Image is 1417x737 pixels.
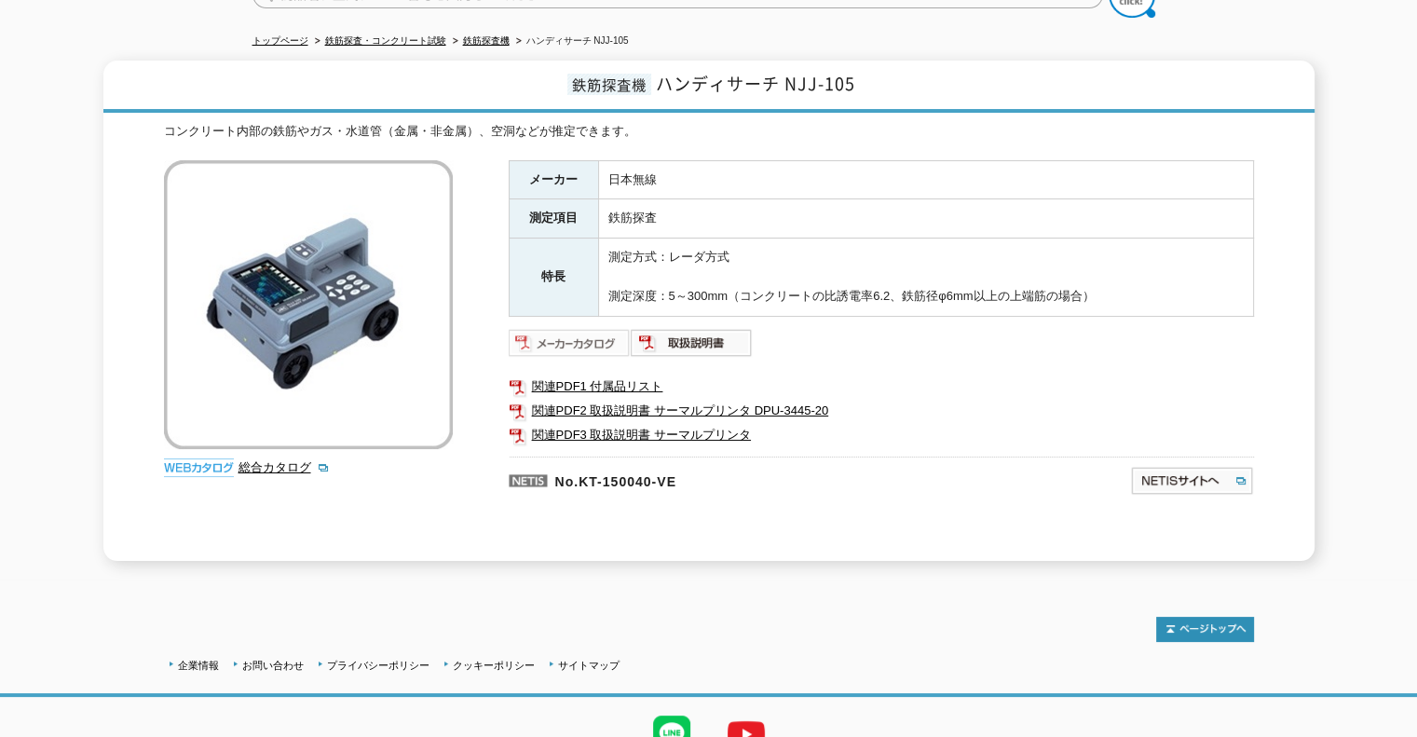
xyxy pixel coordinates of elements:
a: プライバシーポリシー [327,660,429,671]
img: メーカーカタログ [509,328,631,358]
a: 鉄筋探査・コンクリート試験 [325,35,446,46]
a: 関連PDF3 取扱説明書 サーマルプリンタ [509,423,1254,447]
td: 鉄筋探査 [598,199,1253,239]
a: 取扱説明書 [631,340,753,354]
td: 日本無線 [598,160,1253,199]
img: 取扱説明書 [631,328,753,358]
a: トップページ [252,35,308,46]
li: ハンディサーチ NJJ-105 [512,32,629,51]
a: 関連PDF2 取扱説明書 サーマルプリンタ DPU-3445-20 [509,399,1254,423]
a: 総合カタログ [238,460,330,474]
a: 鉄筋探査機 [463,35,510,46]
a: クッキーポリシー [453,660,535,671]
a: お問い合わせ [242,660,304,671]
th: メーカー [509,160,598,199]
div: コンクリート内部の鉄筋やガス・水道管（金属・非金属）、空洞などが推定できます。 [164,122,1254,142]
a: メーカーカタログ [509,340,631,354]
p: No.KT-150040-VE [509,457,950,501]
span: ハンディサーチ NJJ-105 [656,71,855,96]
img: NETISサイトへ [1130,466,1254,496]
a: サイトマップ [558,660,620,671]
th: 測定項目 [509,199,598,239]
img: トップページへ [1156,617,1254,642]
a: 関連PDF1 付属品リスト [509,375,1254,399]
span: 鉄筋探査機 [567,74,651,95]
td: 測定方式：レーダ方式 測定深度：5～300mm（コンクリートの比誘電率6.2、鉄筋径φ6mm以上の上端筋の場合） [598,239,1253,316]
th: 特長 [509,239,598,316]
img: ハンディサーチ NJJ-105 [164,160,453,449]
img: webカタログ [164,458,234,477]
a: 企業情報 [178,660,219,671]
